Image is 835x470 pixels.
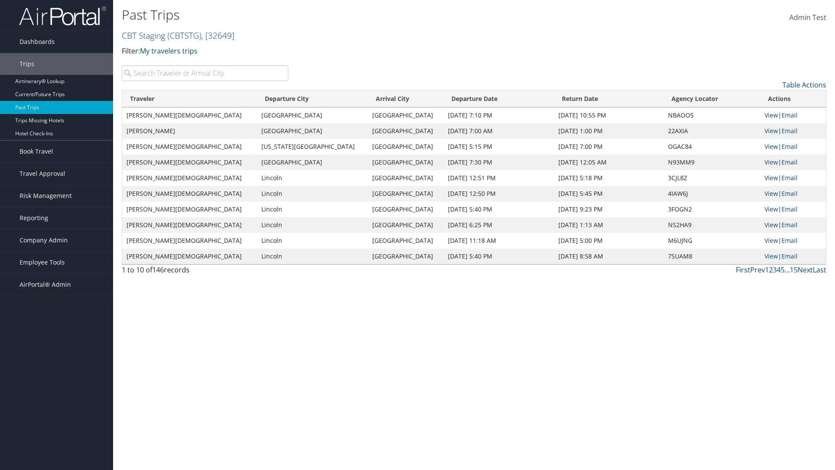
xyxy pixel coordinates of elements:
[765,158,778,166] a: View
[122,265,288,279] div: 1 to 10 of records
[257,107,368,123] td: [GEOGRAPHIC_DATA]
[664,170,760,186] td: 3CJL8Z
[664,201,760,217] td: 3FOGN2
[765,189,778,198] a: View
[765,111,778,119] a: View
[664,186,760,201] td: 4IAW6J
[167,30,201,41] span: ( CBTSTG )
[760,91,826,107] th: Actions
[122,186,257,201] td: [PERSON_NAME][DEMOGRAPHIC_DATA]
[554,91,664,107] th: Return Date: activate to sort column ascending
[664,139,760,154] td: OGAC84
[765,252,778,260] a: View
[760,154,826,170] td: |
[20,207,48,229] span: Reporting
[20,141,53,162] span: Book Travel
[782,174,798,182] a: Email
[122,201,257,217] td: [PERSON_NAME][DEMOGRAPHIC_DATA]
[664,217,760,233] td: NS2HA9
[257,170,368,186] td: Lincoln
[368,154,444,170] td: [GEOGRAPHIC_DATA]
[765,221,778,229] a: View
[554,201,664,217] td: [DATE] 9:23 PM
[368,107,444,123] td: [GEOGRAPHIC_DATA]
[201,30,234,41] span: , [ 32649 ]
[782,80,826,90] a: Table Actions
[368,233,444,248] td: [GEOGRAPHIC_DATA]
[257,201,368,217] td: Lincoln
[782,158,798,166] a: Email
[20,274,71,295] span: AirPortal® Admin
[257,154,368,170] td: [GEOGRAPHIC_DATA]
[20,185,72,207] span: Risk Management
[782,127,798,135] a: Email
[122,233,257,248] td: [PERSON_NAME][DEMOGRAPHIC_DATA]
[664,233,760,248] td: M6UJNG
[368,217,444,233] td: [GEOGRAPHIC_DATA]
[765,142,778,151] a: View
[368,248,444,264] td: [GEOGRAPHIC_DATA]
[20,252,65,273] span: Employee Tools
[554,248,664,264] td: [DATE] 8:58 AM
[781,265,785,275] a: 5
[122,6,591,24] h1: Past Trips
[765,174,778,182] a: View
[765,236,778,245] a: View
[790,265,798,275] a: 15
[122,107,257,123] td: [PERSON_NAME][DEMOGRAPHIC_DATA]
[257,91,368,107] th: Departure City: activate to sort column descending
[122,248,257,264] td: [PERSON_NAME][DEMOGRAPHIC_DATA]
[554,154,664,170] td: [DATE] 12:05 AM
[444,91,554,107] th: Departure Date: activate to sort column ascending
[664,123,760,139] td: 22AXIA
[760,217,826,233] td: |
[554,107,664,123] td: [DATE] 10:55 PM
[554,186,664,201] td: [DATE] 5:45 PM
[760,123,826,139] td: |
[444,233,554,248] td: [DATE] 11:18 AM
[122,139,257,154] td: [PERSON_NAME][DEMOGRAPHIC_DATA]
[257,248,368,264] td: Lincoln
[760,107,826,123] td: |
[20,229,68,251] span: Company Admin
[664,154,760,170] td: N93MM9
[769,265,773,275] a: 2
[444,107,554,123] td: [DATE] 7:10 PM
[782,111,798,119] a: Email
[664,91,760,107] th: Agency Locator: activate to sort column ascending
[736,265,750,275] a: First
[122,91,257,107] th: Traveler: activate to sort column ascending
[122,123,257,139] td: [PERSON_NAME]
[760,186,826,201] td: |
[760,201,826,217] td: |
[444,217,554,233] td: [DATE] 6:25 PM
[444,248,554,264] td: [DATE] 5:40 PM
[257,123,368,139] td: [GEOGRAPHIC_DATA]
[782,189,798,198] a: Email
[19,6,106,26] img: airportal-logo.png
[152,265,164,275] span: 146
[750,265,765,275] a: Prev
[368,139,444,154] td: [GEOGRAPHIC_DATA]
[782,221,798,229] a: Email
[257,217,368,233] td: Lincoln
[554,139,664,154] td: [DATE] 7:00 PM
[122,154,257,170] td: [PERSON_NAME][DEMOGRAPHIC_DATA]
[773,265,777,275] a: 3
[20,163,65,185] span: Travel Approval
[760,233,826,248] td: |
[122,46,591,57] p: Filter:
[122,65,288,81] input: Search Traveler or Arrival City
[444,154,554,170] td: [DATE] 7:30 PM
[782,236,798,245] a: Email
[122,30,234,41] a: CBT Staging
[444,139,554,154] td: [DATE] 5:15 PM
[777,265,781,275] a: 4
[789,4,826,31] a: Admin Test
[554,123,664,139] td: [DATE] 1:00 PM
[765,127,778,135] a: View
[813,265,826,275] a: Last
[760,248,826,264] td: |
[257,186,368,201] td: Lincoln
[782,142,798,151] a: Email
